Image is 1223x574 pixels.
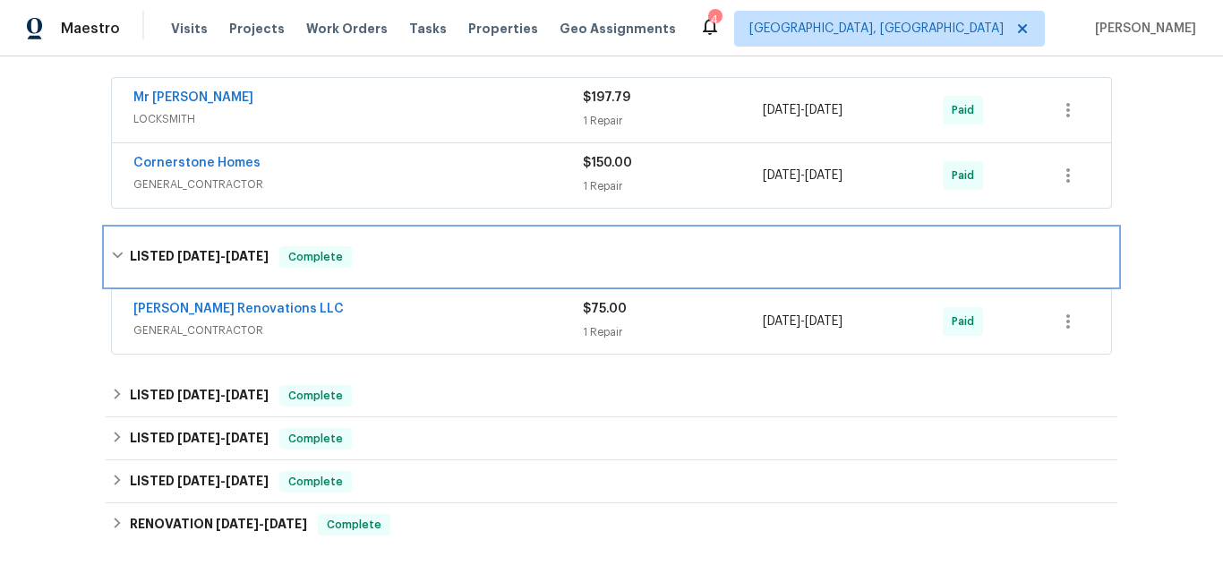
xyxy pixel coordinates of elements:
span: [DATE] [226,250,269,262]
span: - [763,167,842,184]
span: [DATE] [177,250,220,262]
span: Complete [281,430,350,448]
span: [DATE] [226,475,269,487]
span: [DATE] [805,104,842,116]
span: [DATE] [177,432,220,444]
span: [DATE] [226,389,269,401]
div: LISTED [DATE]-[DATE]Complete [106,228,1117,286]
span: LOCKSMITH [133,110,583,128]
span: Complete [320,516,389,534]
span: [DATE] [805,315,842,328]
span: Complete [281,473,350,491]
span: [PERSON_NAME] [1088,20,1196,38]
span: [DATE] [226,432,269,444]
span: [DATE] [763,169,800,182]
a: Mr [PERSON_NAME] [133,91,253,104]
span: Complete [281,248,350,266]
span: - [763,101,842,119]
span: [DATE] [805,169,842,182]
div: LISTED [DATE]-[DATE]Complete [106,460,1117,503]
span: [DATE] [177,475,220,487]
h6: RENOVATION [130,514,307,535]
span: $197.79 [583,91,630,104]
div: 4 [708,11,721,29]
span: [DATE] [216,518,259,530]
span: [DATE] [763,315,800,328]
h6: LISTED [130,471,269,493]
span: - [177,475,269,487]
span: GENERAL_CONTRACTOR [133,176,583,193]
div: 1 Repair [583,323,763,341]
div: 1 Repair [583,112,763,130]
h6: LISTED [130,428,269,450]
span: Paid [952,101,981,119]
span: $75.00 [583,303,627,315]
a: Cornerstone Homes [133,157,261,169]
span: - [177,250,269,262]
span: [GEOGRAPHIC_DATA], [GEOGRAPHIC_DATA] [749,20,1004,38]
span: Tasks [409,22,447,35]
div: LISTED [DATE]-[DATE]Complete [106,374,1117,417]
span: Visits [171,20,208,38]
span: Projects [229,20,285,38]
span: $150.00 [583,157,632,169]
h6: LISTED [130,246,269,268]
span: Properties [468,20,538,38]
span: Geo Assignments [560,20,676,38]
span: Maestro [61,20,120,38]
span: - [216,518,307,530]
span: Complete [281,387,350,405]
span: [DATE] [763,104,800,116]
span: Paid [952,313,981,330]
span: - [177,432,269,444]
span: Paid [952,167,981,184]
span: Work Orders [306,20,388,38]
span: GENERAL_CONTRACTOR [133,321,583,339]
div: RENOVATION [DATE]-[DATE]Complete [106,503,1117,546]
div: 1 Repair [583,177,763,195]
span: [DATE] [264,518,307,530]
span: - [763,313,842,330]
h6: LISTED [130,385,269,407]
span: - [177,389,269,401]
span: [DATE] [177,389,220,401]
a: [PERSON_NAME] Renovations LLC [133,303,344,315]
div: LISTED [DATE]-[DATE]Complete [106,417,1117,460]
